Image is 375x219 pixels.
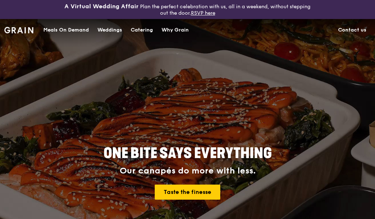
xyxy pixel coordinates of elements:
div: Our canapés do more with less. [61,166,315,176]
div: Weddings [97,19,122,41]
h3: A Virtual Wedding Affair [64,3,139,10]
a: Weddings [93,19,126,41]
a: Taste the finesse [155,185,220,200]
div: Catering [131,19,153,41]
a: Why Grain [157,19,193,41]
div: Meals On Demand [43,19,89,41]
a: Contact us [334,19,371,41]
span: ONE BITE SAYS EVERYTHING [104,145,272,162]
div: Plan the perfect celebration with us, all in a weekend, without stepping out the door. [63,3,313,16]
a: Catering [126,19,157,41]
a: GrainGrain [4,19,33,40]
a: RSVP here [191,10,215,16]
img: Grain [4,27,33,33]
div: Why Grain [162,19,189,41]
